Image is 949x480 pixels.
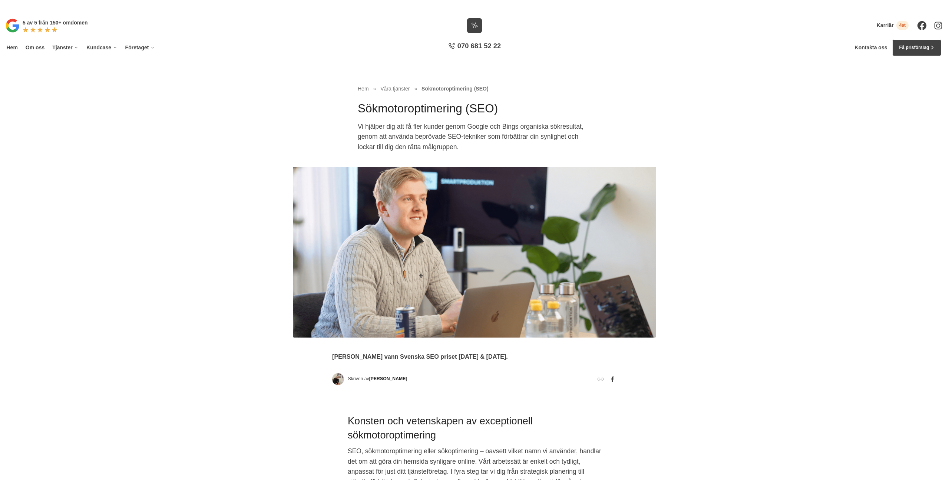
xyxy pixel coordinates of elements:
[348,414,535,446] h2: Konsten och vetenskapen av exceptionell sökmotoroptimering
[348,376,407,382] div: Skriven av
[24,39,46,56] a: Om oss
[5,39,19,56] a: Hem
[380,86,410,92] span: Våra tjänster
[358,101,591,122] h1: Sökmotoroptimering (SEO)
[3,3,946,9] p: Vi vann Årets Unga Företagare i Dalarna 2024 –
[896,21,909,30] span: 4st
[596,374,605,384] a: Kopiera länk
[332,352,617,362] p: [PERSON_NAME] vann Svenska SEO priset [DATE] & [DATE].
[609,376,615,382] svg: Facebook
[421,86,488,92] a: Sökmotoroptimering (SEO)
[496,3,557,8] a: Läs pressmeddelandet här!
[855,45,887,51] a: Kontakta oss
[51,39,80,56] a: Tjänster
[414,85,417,93] span: »
[332,373,344,385] img: Victor Blomberg
[358,86,369,92] a: Hem
[369,376,407,381] a: [PERSON_NAME]
[380,86,411,92] a: Våra tjänster
[85,39,119,56] a: Kundcase
[457,41,501,51] span: 070 681 52 22
[373,85,376,93] span: »
[293,167,656,338] img: SEO, Sökmotoroptimering, sökoptimering
[358,122,591,155] p: Vi hjälper dig att få fler kunder genom Google och Bings organiska sökresultat, genom att använda...
[124,39,156,56] a: Företaget
[23,19,87,27] p: 5 av 5 från 150+ omdömen
[608,374,617,384] a: Dela på Facebook
[877,22,894,29] span: Karriär
[892,39,941,56] a: Få prisförslag
[358,85,591,93] nav: Breadcrumb
[877,21,909,30] a: Karriär 4st
[446,41,503,54] a: 070 681 52 22
[899,44,929,51] span: Få prisförslag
